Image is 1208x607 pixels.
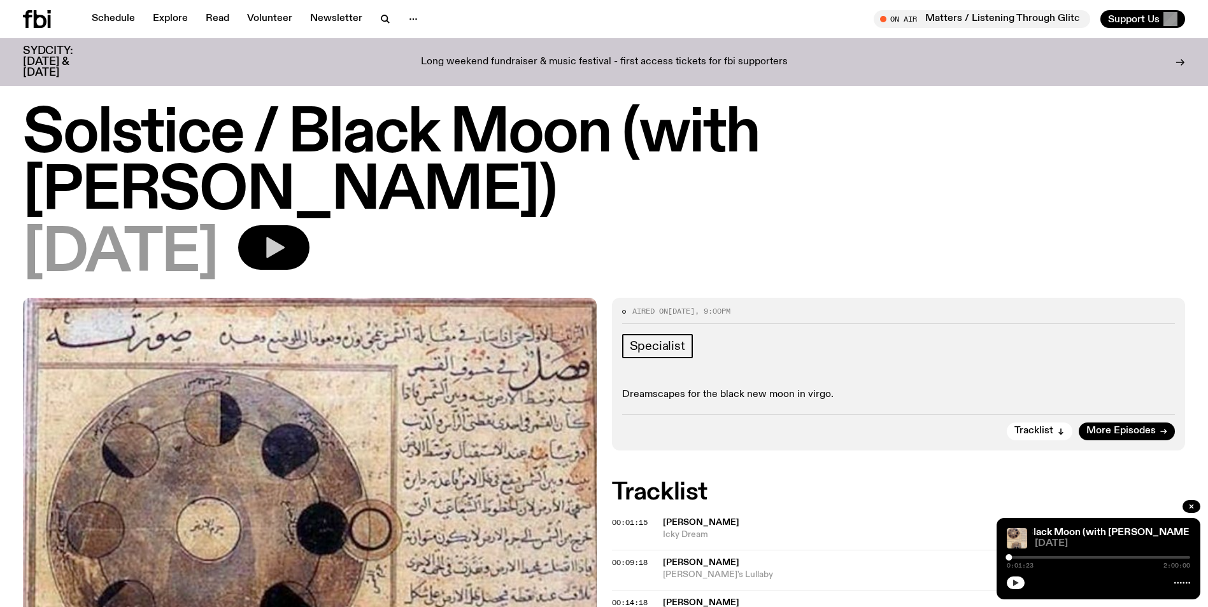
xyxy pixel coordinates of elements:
a: Read [198,10,237,28]
a: Solstice / Black Moon (with [PERSON_NAME]) [981,527,1196,538]
span: 2:00:00 [1163,562,1190,569]
span: Icky Dream [663,529,1186,541]
a: Schedule [84,10,143,28]
a: Newsletter [302,10,370,28]
span: 0:01:23 [1007,562,1034,569]
span: [DATE] [1035,539,1190,548]
img: A scanned scripture of medieval islamic astrology illustrating an eclipse [1007,528,1027,548]
button: Support Us [1100,10,1185,28]
span: Aired on [632,306,668,316]
button: On AirRace Matters / Listening Through Glitch [874,10,1090,28]
h1: Solstice / Black Moon (with [PERSON_NAME]) [23,106,1185,220]
button: 00:14:18 [612,599,648,606]
p: Dreamscapes for the black new moon in virgo. [622,389,1176,401]
span: [DATE] [23,225,218,283]
a: More Episodes [1079,422,1175,440]
h3: SYDCITY: [DATE] & [DATE] [23,46,104,78]
span: Tracklist [1014,426,1053,436]
span: [PERSON_NAME] [663,518,739,527]
span: Support Us [1108,13,1160,25]
a: Explore [145,10,195,28]
span: Specialist [630,339,685,353]
span: [DATE] [668,306,695,316]
p: Long weekend fundraiser & music festival - first access tickets for fbi supporters [421,57,788,68]
span: [PERSON_NAME] [663,598,739,607]
a: Volunteer [239,10,300,28]
span: More Episodes [1086,426,1156,436]
button: 00:09:18 [612,559,648,566]
a: Specialist [622,334,693,358]
span: [PERSON_NAME]'s Lullaby [663,569,1186,581]
span: 00:09:18 [612,557,648,568]
h2: Tracklist [612,481,1186,504]
span: , 9:00pm [695,306,730,316]
button: Tracklist [1007,422,1072,440]
span: [PERSON_NAME] [663,558,739,567]
button: 00:01:15 [612,519,648,526]
span: 00:01:15 [612,517,648,527]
